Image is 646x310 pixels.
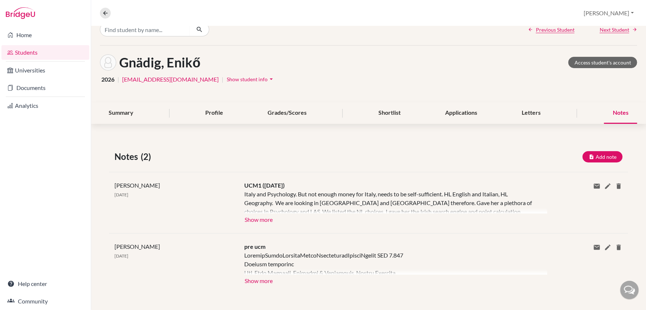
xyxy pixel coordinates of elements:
span: [PERSON_NAME] [114,243,160,250]
div: LoremipSumdoLorsitaMetcoNsecteturadIpisciNgelit SED 7.847 Doeiusm temporinc Utl, Etdo Magnaali, E... [244,251,536,275]
a: Previous Student [528,26,575,34]
img: Enikő Gnädig's avatar [100,54,116,71]
a: Home [1,28,89,42]
a: [EMAIL_ADDRESS][DOMAIN_NAME] [122,75,219,84]
i: arrow_drop_down [268,75,275,83]
span: pre ucm [244,243,265,250]
div: Profile [196,102,232,124]
span: [DATE] [114,253,128,259]
button: Show more [244,275,273,286]
img: Bridge-U [6,7,35,19]
button: Show more [244,213,273,224]
input: Find student by name... [100,23,190,36]
div: Letters [513,102,550,124]
a: Universities [1,63,89,78]
div: Shortlist [370,102,410,124]
div: Applications [437,102,486,124]
span: (2) [141,150,154,163]
span: | [222,75,223,84]
h1: Gnädig, Enikő [119,55,201,70]
span: UCM1 ([DATE]) [244,182,285,189]
a: Documents [1,81,89,95]
span: Show student info [227,76,268,82]
span: [PERSON_NAME] [114,182,160,189]
a: Next Student [600,26,637,34]
div: Summary [100,102,142,124]
div: Grades/Scores [259,102,315,124]
span: | [117,75,119,84]
button: Show student infoarrow_drop_down [226,74,275,85]
a: Access student's account [568,57,637,68]
a: Community [1,294,89,309]
span: 2026 [101,75,114,84]
button: Add note [583,151,623,162]
a: Analytics [1,98,89,113]
span: Previous Student [536,26,575,34]
button: [PERSON_NAME] [581,6,637,20]
a: Students [1,45,89,60]
a: Help center [1,276,89,291]
span: [DATE] [114,192,128,197]
div: Notes [604,102,637,124]
span: Next Student [600,26,629,34]
div: Italy and Psychology. But not enough money for Italy, needs to be self-sufficient. HL English and... [244,190,536,213]
span: Help [17,5,32,12]
span: Notes [114,150,141,163]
